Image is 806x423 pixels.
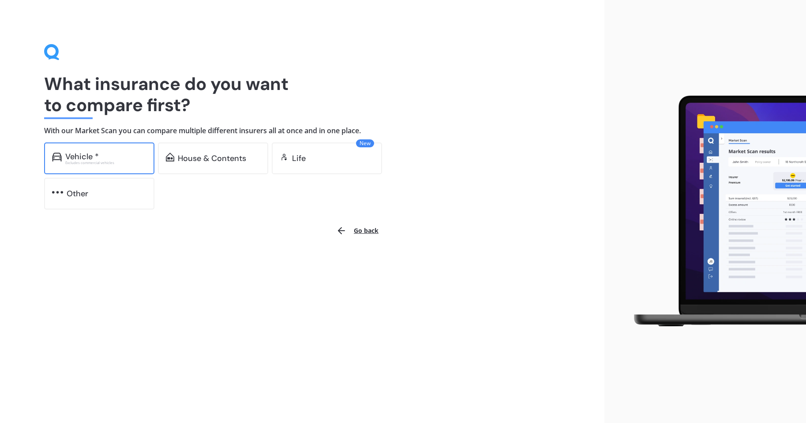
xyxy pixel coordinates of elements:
[280,153,289,161] img: life.f720d6a2d7cdcd3ad642.svg
[52,188,63,197] img: other.81dba5aafe580aa69f38.svg
[178,154,246,163] div: House & Contents
[44,126,560,135] h4: With our Market Scan you can compare multiple different insurers all at once and in one place.
[52,153,62,161] img: car.f15378c7a67c060ca3f3.svg
[65,152,99,161] div: Vehicle *
[292,154,306,163] div: Life
[67,189,88,198] div: Other
[621,90,806,333] img: laptop.webp
[356,139,374,147] span: New
[44,73,560,116] h1: What insurance do you want to compare first?
[65,161,146,165] div: Excludes commercial vehicles
[166,153,174,161] img: home-and-contents.b802091223b8502ef2dd.svg
[331,220,384,241] button: Go back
